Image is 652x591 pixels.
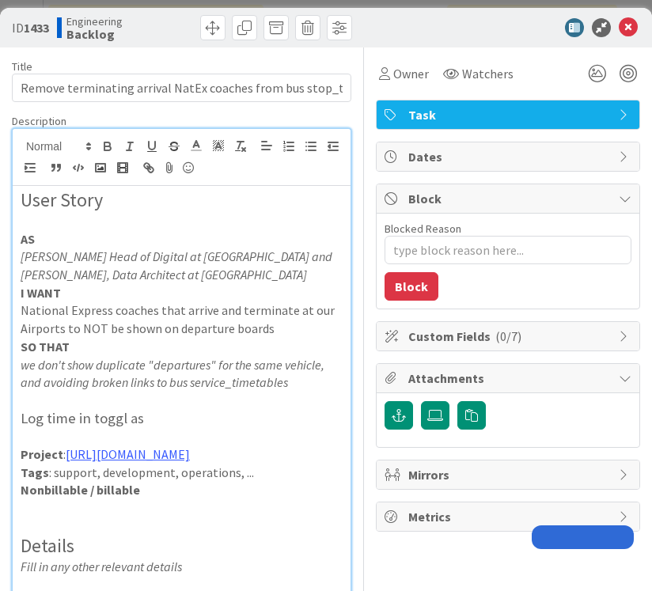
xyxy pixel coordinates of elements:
p: : support, development, operations, ... [21,464,343,482]
strong: AS [21,231,35,247]
strong: Nonbillable / billable [21,482,140,498]
em: [PERSON_NAME] Head of Digital at [GEOGRAPHIC_DATA] and [PERSON_NAME], Data Architect at [GEOGRAPH... [21,248,335,282]
h2: User Story [21,189,343,212]
strong: I WANT [21,285,61,301]
label: Title [12,59,32,74]
span: ( 0/7 ) [495,328,521,344]
strong: Project [21,446,63,462]
em: Fill in any other relevant details [21,559,182,574]
span: Attachments [408,369,611,388]
strong: SO THAT [21,339,70,354]
button: Block [385,272,438,301]
span: Description [12,114,66,128]
b: Backlog [66,28,123,40]
h2: Details [21,535,343,558]
input: type card name here... [12,74,351,102]
span: Engineering [66,15,123,28]
b: 1433 [24,20,49,36]
p: National Express coaches that arrive and terminate at our Airports to NOT be shown on departure b... [21,301,343,337]
span: Metrics [408,507,611,526]
span: Dates [408,147,611,166]
em: we don't show duplicate "departures" for the same vehicle, and avoiding broken links to bus servi... [21,357,327,391]
span: Watchers [462,64,514,83]
h3: Log time in toggl as [21,410,343,427]
span: Owner [393,64,429,83]
span: Custom Fields [408,327,611,346]
p: : [21,445,343,464]
span: Mirrors [408,465,611,484]
span: Task [408,105,611,124]
strong: Tags [21,464,49,480]
a: [URL][DOMAIN_NAME] [66,446,190,462]
span: Block [408,189,611,208]
span: ID [12,18,49,37]
label: Blocked Reason [385,222,461,236]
